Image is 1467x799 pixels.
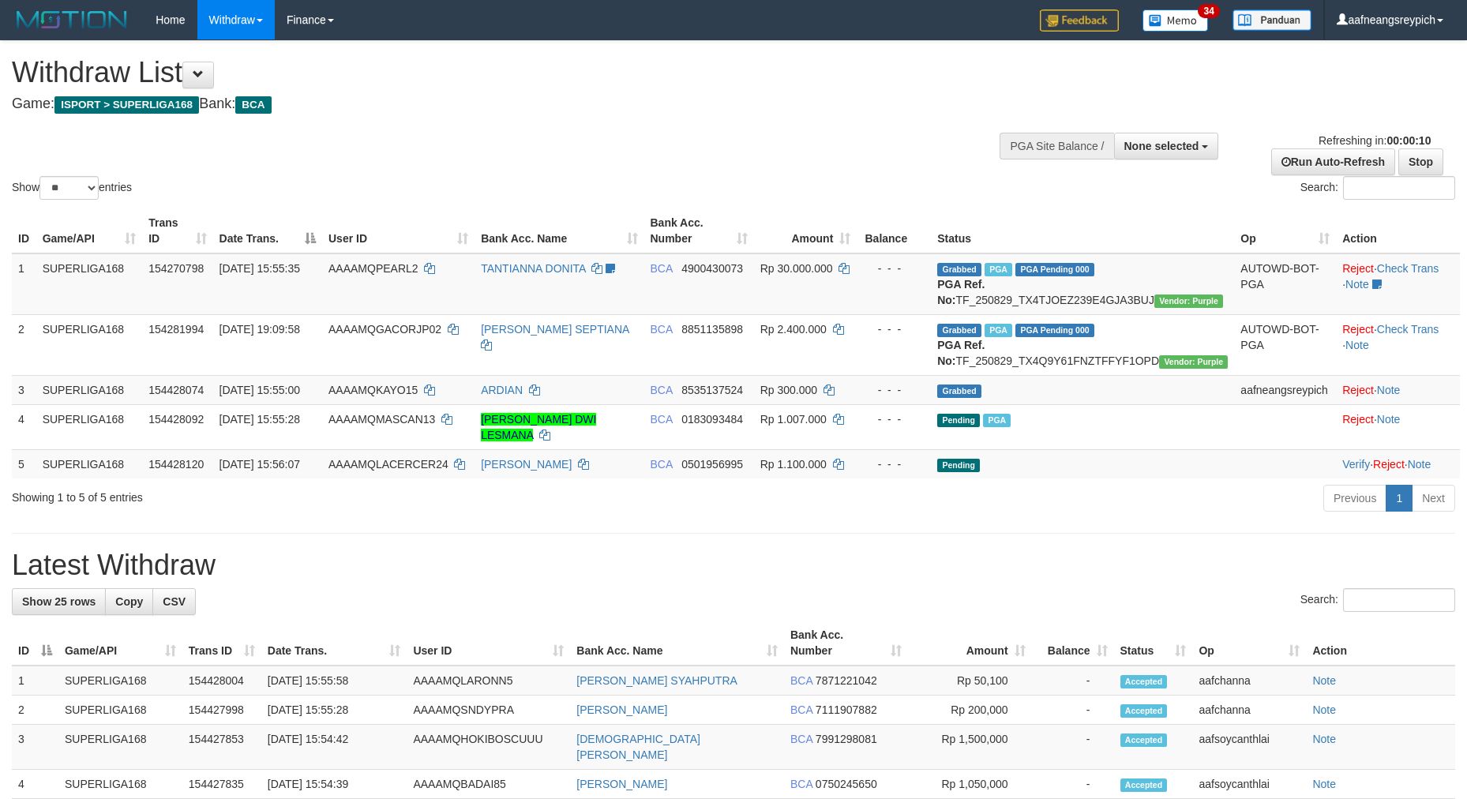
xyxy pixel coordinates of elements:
td: SUPERLIGA168 [36,449,143,478]
th: ID: activate to sort column descending [12,621,58,666]
th: Trans ID: activate to sort column ascending [182,621,261,666]
label: Show entries [12,176,132,200]
td: · · [1336,253,1460,315]
a: Note [1312,733,1336,745]
th: Game/API: activate to sort column ascending [58,621,182,666]
td: 4 [12,404,36,449]
span: Rp 2.400.000 [760,323,827,336]
span: Copy 8535137524 to clipboard [681,384,743,396]
th: ID [12,208,36,253]
th: Status [931,208,1234,253]
td: AAAAMQLARONN5 [407,666,570,696]
th: Op: activate to sort column ascending [1234,208,1336,253]
td: [DATE] 15:55:28 [261,696,407,725]
span: [DATE] 15:56:07 [219,458,300,471]
a: Run Auto-Refresh [1271,148,1395,175]
span: Accepted [1120,778,1168,792]
span: Copy [115,595,143,608]
td: 4 [12,770,58,799]
th: Amount: activate to sort column ascending [754,208,857,253]
td: SUPERLIGA168 [58,696,182,725]
span: Rp 1.007.000 [760,413,827,426]
span: Copy 0501956995 to clipboard [681,458,743,471]
a: Note [1377,384,1401,396]
a: [PERSON_NAME] [576,778,667,790]
a: Check Trans [1377,262,1439,275]
select: Showentries [39,176,99,200]
span: None selected [1124,140,1199,152]
b: PGA Ref. No: [937,339,985,367]
input: Search: [1343,176,1455,200]
span: 154428092 [148,413,204,426]
span: Show 25 rows [22,595,96,608]
td: AAAAMQSNDYPRA [407,696,570,725]
span: AAAAMQPEARL2 [328,262,418,275]
th: Bank Acc. Number: activate to sort column ascending [644,208,754,253]
td: · [1336,404,1460,449]
a: Note [1345,278,1369,291]
th: Action [1336,208,1460,253]
div: - - - [863,321,925,337]
td: Rp 1,500,000 [908,725,1032,770]
td: 2 [12,314,36,375]
span: BCA [235,96,271,114]
span: Copy 8851135898 to clipboard [681,323,743,336]
td: SUPERLIGA168 [36,404,143,449]
span: Vendor URL: https://trx4.1velocity.biz [1154,294,1223,308]
th: Status: activate to sort column ascending [1114,621,1193,666]
a: Stop [1398,148,1443,175]
a: Note [1408,458,1431,471]
span: [DATE] 15:55:00 [219,384,300,396]
td: SUPERLIGA168 [58,666,182,696]
h1: Latest Withdraw [12,550,1455,581]
th: Op: activate to sort column ascending [1192,621,1306,666]
th: Amount: activate to sort column ascending [908,621,1032,666]
a: 1 [1386,485,1413,512]
td: - [1032,725,1114,770]
td: SUPERLIGA168 [58,725,182,770]
a: Note [1312,778,1336,790]
a: ARDIAN [481,384,523,396]
td: 3 [12,375,36,404]
span: 34 [1198,4,1219,18]
span: BCA [790,778,812,790]
a: Reject [1373,458,1405,471]
a: TANTIANNA DONITA [481,262,586,275]
a: Note [1345,339,1369,351]
span: Vendor URL: https://trx4.1velocity.biz [1159,355,1228,369]
th: Balance: activate to sort column ascending [1032,621,1114,666]
span: Rp 300.000 [760,384,817,396]
th: Game/API: activate to sort column ascending [36,208,143,253]
span: Grabbed [937,324,981,337]
td: Rp 200,000 [908,696,1032,725]
span: Copy 0183093484 to clipboard [681,413,743,426]
span: Marked by aafnonsreyleab [985,324,1012,337]
a: [PERSON_NAME] DWI LESMANA [481,413,596,441]
td: - [1032,666,1114,696]
span: BCA [651,323,673,336]
label: Search: [1300,588,1455,612]
span: Marked by aafsoycanthlai [983,414,1011,427]
td: aafsoycanthlai [1192,725,1306,770]
div: PGA Site Balance / [1000,133,1113,159]
td: aafneangsreypich [1234,375,1336,404]
span: Copy 7871221042 to clipboard [816,674,877,687]
span: BCA [651,413,673,426]
span: BCA [790,674,812,687]
a: Next [1412,485,1455,512]
img: MOTION_logo.png [12,8,132,32]
span: CSV [163,595,186,608]
span: Rp 1.100.000 [760,458,827,471]
span: BCA [651,384,673,396]
span: 154270798 [148,262,204,275]
th: Bank Acc. Number: activate to sort column ascending [784,621,908,666]
th: Trans ID: activate to sort column ascending [142,208,212,253]
strong: 00:00:10 [1386,134,1431,147]
td: [DATE] 15:54:39 [261,770,407,799]
td: AAAAMQHOKIBOSCUUU [407,725,570,770]
div: - - - [863,261,925,276]
td: AUTOWD-BOT-PGA [1234,253,1336,315]
span: 154428074 [148,384,204,396]
div: Showing 1 to 5 of 5 entries [12,483,599,505]
td: 154427998 [182,696,261,725]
